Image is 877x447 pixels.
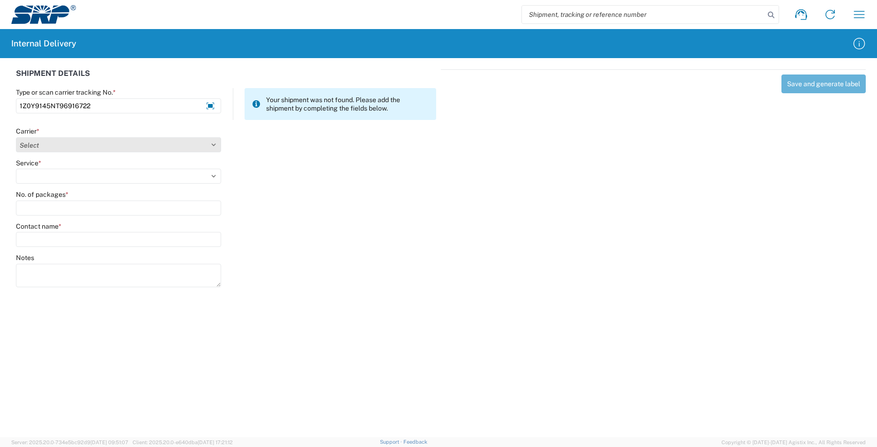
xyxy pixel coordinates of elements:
a: Support [380,439,403,445]
a: Feedback [403,439,427,445]
span: [DATE] 09:51:07 [90,440,128,445]
label: Notes [16,253,34,262]
label: Contact name [16,222,61,231]
img: srp [11,5,76,24]
span: Server: 2025.20.0-734e5bc92d9 [11,440,128,445]
span: Copyright © [DATE]-[DATE] Agistix Inc., All Rights Reserved [721,438,866,447]
span: Client: 2025.20.0-e640dba [133,440,233,445]
span: [DATE] 17:21:12 [198,440,233,445]
label: Carrier [16,127,39,135]
div: SHIPMENT DETAILS [16,69,436,88]
span: Your shipment was not found. Please add the shipment by completing the fields below. [266,96,429,112]
h2: Internal Delivery [11,38,76,49]
label: No. of packages [16,190,68,199]
label: Service [16,159,41,167]
label: Type or scan carrier tracking No. [16,88,116,97]
input: Shipment, tracking or reference number [522,6,765,23]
